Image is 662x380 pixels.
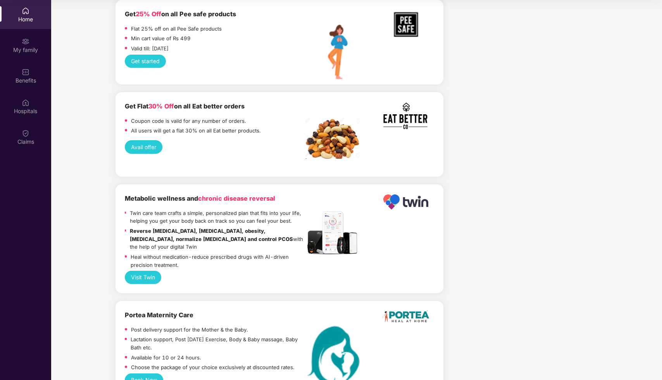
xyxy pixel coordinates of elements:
[148,102,174,110] span: 30% Off
[383,310,429,322] img: logo.png
[131,45,169,53] p: Valid till: [DATE]
[131,326,248,334] p: Post delivery support for the Mother & the Baby.
[131,117,246,125] p: Coupon code is vaild for any number of orders.
[383,9,429,40] img: PEE_SAFE%20Logo.png
[130,228,293,242] strong: Reverse [MEDICAL_DATA], [MEDICAL_DATA], obesity, [MEDICAL_DATA], normalize [MEDICAL_DATA] and con...
[383,101,429,130] img: Screenshot%202022-11-17%20at%202.10.19%20PM.png
[131,34,191,43] p: Min cart value of Rs 499
[125,271,161,284] button: Visit Twin
[125,311,193,319] b: Portea Maternity Care
[125,102,245,110] b: Get Flat on all Eat better orders
[131,25,222,33] p: Flat 25% off on all Pee Safe products
[131,335,305,351] p: Lactation support, Post [DATE] Exercise, Body & Baby massage, Baby Bath etc.
[383,194,429,210] img: Logo.png
[136,10,161,18] span: 25% Off
[125,10,236,18] b: Get on all Pee safe products
[125,55,166,68] button: Get started
[130,227,305,251] p: with the help of your digital Twin
[198,194,275,202] span: chronic disease reversal
[22,7,29,15] img: svg+xml;base64,PHN2ZyBpZD0iSG9tZSIgeG1sbnM9Imh0dHA6Ly93d3cudzMub3JnLzIwMDAvc3ZnIiB3aWR0aD0iMjAiIG...
[131,127,261,135] p: All users will get a flat 30% on all Eat better products.
[22,99,29,107] img: svg+xml;base64,PHN2ZyBpZD0iSG9zcGl0YWxzIiB4bWxucz0iaHR0cDovL3d3dy53My5vcmcvMjAwMC9zdmciIHdpZHRoPS...
[131,363,295,371] p: Choose the package of your choice exclusively at discounted rates.
[131,354,201,362] p: Available for 10 or 24 hours.
[131,253,305,269] p: Heal without medication-reduce prescribed drugs with AI-driven precision treatment.
[305,209,360,256] img: Header.jpg
[22,129,29,137] img: svg+xml;base64,PHN2ZyBpZD0iQ2xhaW0iIHhtbG5zPSJodHRwOi8vd3d3LnczLm9yZy8yMDAwL3N2ZyIgd2lkdGg9IjIwIi...
[22,38,29,45] img: svg+xml;base64,PHN2ZyB3aWR0aD0iMjAiIGhlaWdodD0iMjAiIHZpZXdCb3g9IjAgMCAyMCAyMCIgZmlsbD0ibm9uZSIgeG...
[22,68,29,76] img: svg+xml;base64,PHN2ZyBpZD0iQmVuZWZpdHMiIHhtbG5zPSJodHRwOi8vd3d3LnczLm9yZy8yMDAwL3N2ZyIgd2lkdGg9Ij...
[305,25,360,79] img: Pee_Safe%20Illustration.png
[125,194,275,202] b: Metabolic wellness and
[125,140,162,153] button: Avail offer
[305,117,360,159] img: Screenshot%202022-11-18%20at%2012.32.13%20PM.png
[130,209,305,225] p: Twin care team crafts a simple, personalized plan that fits into your life, helping you get your ...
